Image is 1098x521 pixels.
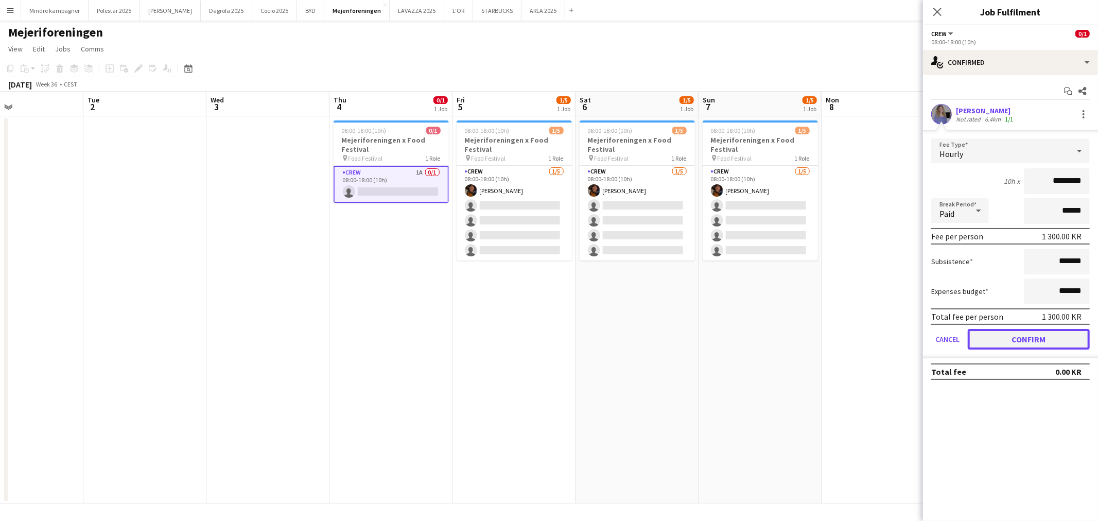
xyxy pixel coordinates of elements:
[334,135,449,154] h3: Mejeriforeningen x Food Festival
[703,166,818,260] app-card-role: Crew1/508:00-18:00 (10h)[PERSON_NAME]
[795,154,810,162] span: 1 Role
[939,149,963,159] span: Hourly
[931,367,966,377] div: Total fee
[201,1,252,21] button: Dagrofa 2025
[455,101,465,113] span: 5
[348,154,383,162] span: Food Festival
[824,101,839,113] span: 8
[334,95,346,105] span: Thu
[473,1,521,21] button: STARBUCKS
[595,154,629,162] span: Food Festival
[672,127,687,134] span: 1/5
[434,105,447,113] div: 1 Job
[444,1,473,21] button: L'OR
[701,101,715,113] span: 7
[588,127,633,134] span: 08:00-18:00 (10h)
[931,311,1003,322] div: Total fee per person
[55,44,71,54] span: Jobs
[680,105,693,113] div: 1 Job
[472,154,506,162] span: Food Festival
[931,38,1090,46] div: 08:00-18:00 (10h)
[803,96,817,104] span: 1/5
[968,329,1090,350] button: Confirm
[931,30,955,38] button: Crew
[931,287,988,296] label: Expenses budget
[718,154,752,162] span: Food Festival
[549,154,564,162] span: 1 Role
[931,329,964,350] button: Cancel
[580,120,695,260] app-job-card: 08:00-18:00 (10h)1/5Mejeriforeningen x Food Festival Food Festival1 RoleCrew1/508:00-18:00 (10h)[...
[1055,367,1082,377] div: 0.00 KR
[672,154,687,162] span: 1 Role
[29,42,49,56] a: Edit
[703,135,818,154] h3: Mejeriforeningen x Food Festival
[457,95,465,105] span: Fri
[81,44,104,54] span: Comms
[334,166,449,203] app-card-role: Crew1A0/108:00-18:00 (10h)
[297,1,324,21] button: BYD
[983,115,1003,123] div: 6.4km
[4,42,27,56] a: View
[390,1,444,21] button: LAVAZZA 2025
[923,50,1098,75] div: Confirmed
[549,127,564,134] span: 1/5
[923,5,1098,19] h3: Job Fulfilment
[8,44,23,54] span: View
[88,95,99,105] span: Tue
[580,166,695,260] app-card-role: Crew1/508:00-18:00 (10h)[PERSON_NAME]
[939,209,954,219] span: Paid
[703,95,715,105] span: Sun
[89,1,140,21] button: Polestar 2025
[334,120,449,203] app-job-card: 08:00-18:00 (10h)0/1Mejeriforeningen x Food Festival Food Festival1 RoleCrew1A0/108:00-18:00 (10h)
[457,166,572,260] app-card-role: Crew1/508:00-18:00 (10h)[PERSON_NAME]
[931,231,983,241] div: Fee per person
[465,127,510,134] span: 08:00-18:00 (10h)
[580,135,695,154] h3: Mejeriforeningen x Food Festival
[77,42,108,56] a: Comms
[33,44,45,54] span: Edit
[426,127,441,134] span: 0/1
[931,257,973,266] label: Subsistence
[64,80,77,88] div: CEST
[826,95,839,105] span: Mon
[332,101,346,113] span: 4
[86,101,99,113] span: 2
[342,127,387,134] span: 08:00-18:00 (10h)
[578,101,591,113] span: 6
[956,115,983,123] div: Not rated
[1042,231,1082,241] div: 1 300.00 KR
[34,80,60,88] span: Week 36
[1004,177,1020,186] div: 10h x
[457,135,572,154] h3: Mejeriforeningen x Food Festival
[433,96,448,104] span: 0/1
[557,105,570,113] div: 1 Job
[580,95,591,105] span: Sat
[711,127,756,134] span: 08:00-18:00 (10h)
[679,96,694,104] span: 1/5
[324,1,390,21] button: Mejeriforeningen
[556,96,571,104] span: 1/5
[521,1,565,21] button: ARLA 2025
[703,120,818,260] app-job-card: 08:00-18:00 (10h)1/5Mejeriforeningen x Food Festival Food Festival1 RoleCrew1/508:00-18:00 (10h)[...
[8,25,103,40] h1: Mejeriforeningen
[956,106,1015,115] div: [PERSON_NAME]
[21,1,89,21] button: Mindre kampagner
[8,79,32,90] div: [DATE]
[931,30,947,38] span: Crew
[1005,115,1013,123] app-skills-label: 1/1
[795,127,810,134] span: 1/5
[426,154,441,162] span: 1 Role
[140,1,201,21] button: [PERSON_NAME]
[51,42,75,56] a: Jobs
[211,95,224,105] span: Wed
[209,101,224,113] span: 3
[1075,30,1090,38] span: 0/1
[1042,311,1082,322] div: 1 300.00 KR
[457,120,572,260] app-job-card: 08:00-18:00 (10h)1/5Mejeriforeningen x Food Festival Food Festival1 RoleCrew1/508:00-18:00 (10h)[...
[252,1,297,21] button: Cocio 2025
[803,105,816,113] div: 1 Job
